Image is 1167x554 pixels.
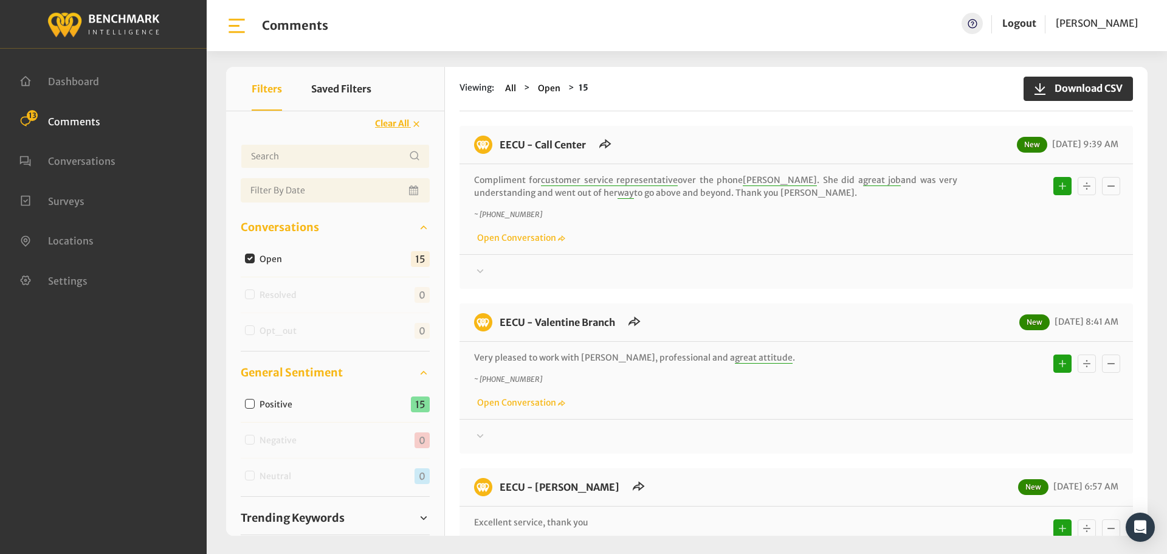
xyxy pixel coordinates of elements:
a: EECU - Valentine Branch [500,316,615,328]
span: Locations [48,235,94,247]
span: 0 [415,287,430,303]
button: Saved Filters [311,67,371,111]
span: General Sentiment [241,364,343,381]
a: Trending Keywords [241,509,430,527]
span: New [1017,137,1047,153]
span: Clear All [375,118,409,129]
label: Resolved [255,289,306,302]
span: 15 [411,396,430,412]
i: ~ [PHONE_NUMBER] [474,210,542,219]
img: benchmark [47,9,160,39]
span: 0 [415,323,430,339]
button: Filters [252,67,282,111]
span: Download CSV [1047,81,1123,95]
a: Conversations [19,154,115,166]
button: Clear All [367,113,430,134]
button: Open Calendar [407,178,422,203]
h6: EECU - Valentine Branch [492,313,622,331]
a: EECU - [PERSON_NAME] [500,481,619,493]
input: Positive [245,399,255,409]
span: great job [863,175,901,186]
img: benchmark [474,313,492,331]
span: 0 [415,432,430,448]
a: Logout [1002,13,1036,34]
span: [PERSON_NAME] [743,175,817,186]
a: Conversations [241,218,430,237]
span: [DATE] 8:41 AM [1052,316,1118,327]
a: Open Conversation [474,232,565,243]
span: [DATE] 9:39 AM [1049,139,1118,150]
button: All [501,81,520,95]
span: [DATE] 6:57 AM [1050,481,1118,492]
span: Conversations [48,155,115,167]
button: Open [534,81,564,95]
span: Conversations [241,219,319,235]
span: New [1019,314,1050,330]
a: [PERSON_NAME] [1056,13,1138,34]
div: Basic example [1050,174,1123,198]
input: Open [245,254,255,263]
a: Dashboard [19,74,99,86]
label: Positive [255,398,302,411]
label: Opt_out [255,325,306,338]
label: Open [255,253,292,266]
span: Surveys [48,195,84,207]
h6: EECU - Call Center [492,136,593,154]
img: bar [226,15,247,36]
span: customer service representative [541,175,678,186]
span: New [1018,479,1048,495]
i: ~ [PHONE_NUMBER] [474,375,542,384]
p: Excellent service, thank you [474,516,957,529]
a: General Sentiment [241,364,430,382]
span: great attitude [735,352,793,364]
img: benchmark [474,136,492,154]
label: Negative [255,434,306,447]
a: Locations [19,234,94,246]
span: [PERSON_NAME] [1056,17,1138,29]
a: Open Conversation [474,397,565,408]
span: Trending Keywords [241,510,345,526]
div: Basic example [1050,351,1123,376]
span: Settings [48,274,88,286]
span: 15 [411,251,430,267]
div: Open Intercom Messenger [1126,513,1155,542]
span: Dashboard [48,75,99,88]
h1: Comments [262,18,328,33]
a: EECU - Call Center [500,139,586,151]
div: Basic example [1050,516,1123,541]
label: Neutral [255,470,301,483]
span: Viewing: [460,81,494,95]
span: way [618,187,634,199]
span: 0 [415,468,430,484]
span: Comments [48,115,100,127]
button: Download CSV [1024,77,1133,101]
h6: EECU - Selma Branch [492,478,627,496]
img: benchmark [474,478,492,496]
a: Logout [1002,17,1036,29]
p: Compliment for over the phone . She did a and was very understanding and went out of her to go ab... [474,174,957,199]
input: Username [241,144,430,168]
a: Surveys [19,194,84,206]
strong: 15 [579,82,588,93]
span: 13 [27,110,38,121]
a: Comments 13 [19,114,100,126]
input: Date range input field [241,178,430,203]
p: Very pleased to work with [PERSON_NAME], professional and a . [474,351,957,364]
a: Settings [19,274,88,286]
